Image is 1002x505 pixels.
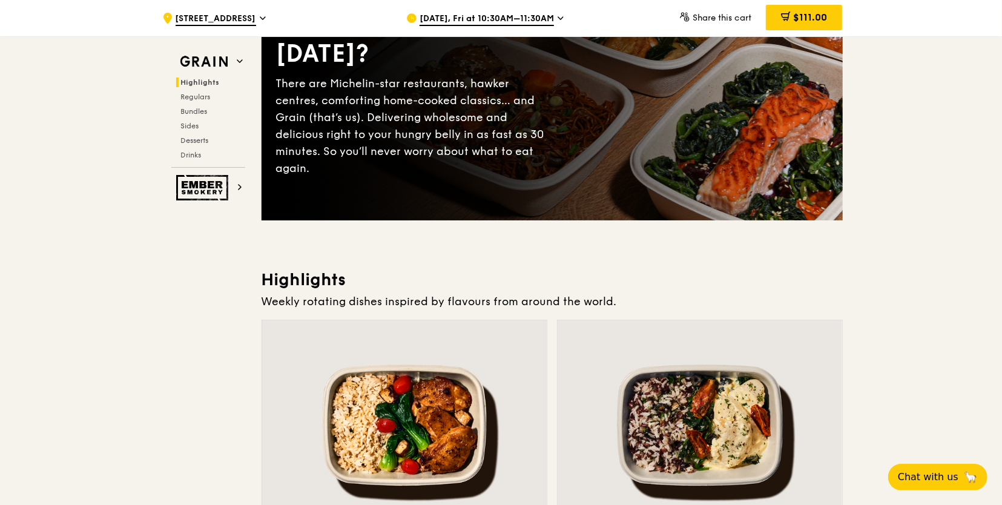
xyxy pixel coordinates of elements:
span: [DATE], Fri at 10:30AM–11:30AM [420,13,554,26]
span: Regulars [181,93,211,101]
div: There are Michelin-star restaurants, hawker centres, comforting home-cooked classics… and Grain (... [276,75,552,177]
span: Desserts [181,136,209,145]
span: Bundles [181,107,208,116]
span: Highlights [181,78,220,87]
img: Ember Smokery web logo [176,175,232,200]
button: Chat with us🦙 [888,464,987,490]
img: Grain web logo [176,51,232,73]
span: Share this cart [693,13,751,23]
div: Weekly rotating dishes inspired by flavours from around the world. [262,293,843,310]
span: Chat with us [898,470,958,484]
span: [STREET_ADDRESS] [176,13,256,26]
div: What will you eat [DATE]? [276,5,552,70]
span: $111.00 [793,12,827,23]
h3: Highlights [262,269,843,291]
span: Sides [181,122,199,130]
span: Drinks [181,151,202,159]
span: 🦙 [963,470,978,484]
